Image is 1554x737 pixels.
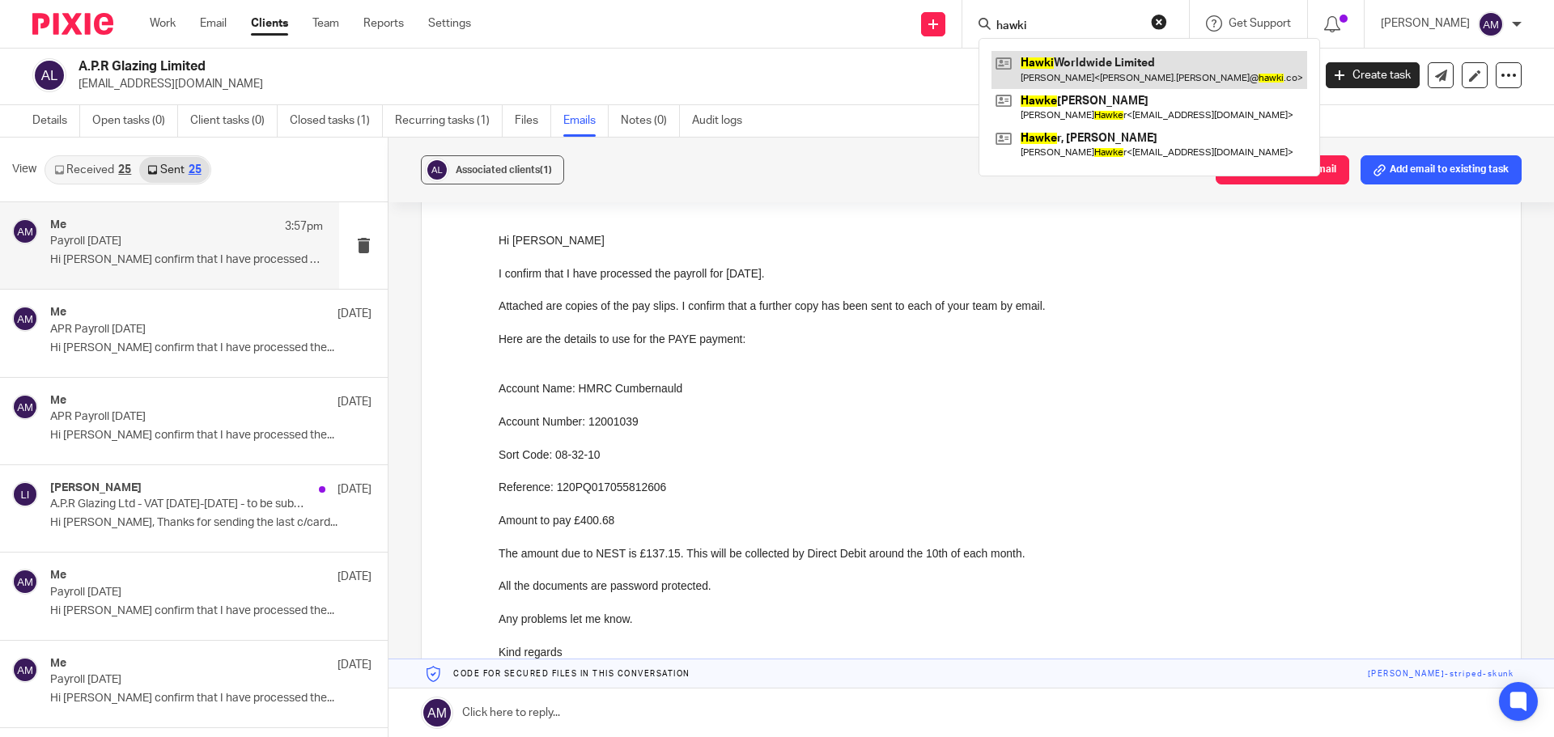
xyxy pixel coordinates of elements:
[50,341,372,355] p: Hi [PERSON_NAME] confirm that I have processed the...
[12,306,38,332] img: svg%3E
[312,15,339,32] a: Team
[79,58,1057,75] h2: A.P.R Glazing Limited
[251,15,288,32] a: Clients
[12,218,38,244] img: svg%3E
[425,158,449,182] img: svg%3E
[32,58,66,92] img: svg%3E
[563,105,609,137] a: Emails
[540,165,552,175] span: (1)
[338,481,372,498] p: [DATE]
[395,105,503,137] a: Recurring tasks (1)
[50,604,372,618] p: Hi [PERSON_NAME] confirm that I have processed the...
[1381,15,1470,32] p: [PERSON_NAME]
[50,516,372,530] p: Hi [PERSON_NAME], Thanks for sending the last c/card...
[363,15,404,32] a: Reports
[1361,155,1522,184] button: Add email to existing task
[12,481,38,507] img: svg%3E
[428,15,471,32] a: Settings
[1229,18,1291,29] span: Get Support
[285,218,323,235] p: 3:57pm
[692,105,754,137] a: Audit logs
[621,105,680,137] a: Notes (0)
[1151,14,1167,30] button: Clear
[50,410,308,424] p: APR Payroll [DATE]
[456,165,552,175] span: Associated clients
[12,657,38,683] img: svg%3E
[50,657,66,671] h4: Me
[79,76,1301,92] p: [EMAIL_ADDRESS][DOMAIN_NAME]
[50,673,308,687] p: Payroll [DATE]
[50,394,66,408] h4: Me
[12,161,36,178] span: View
[338,306,372,322] p: [DATE]
[421,155,564,184] button: Associated clients(1)
[32,13,113,35] img: Pixie
[50,692,372,705] p: Hi [PERSON_NAME] confirm that I have processed the...
[92,105,178,137] a: Open tasks (0)
[1478,11,1504,37] img: svg%3E
[338,394,372,410] p: [DATE]
[338,657,372,673] p: [DATE]
[200,15,227,32] a: Email
[190,105,278,137] a: Client tasks (0)
[50,235,269,248] p: Payroll [DATE]
[50,586,308,599] p: Payroll [DATE]
[150,15,176,32] a: Work
[12,569,38,595] img: svg%3E
[50,253,323,267] p: Hi [PERSON_NAME] confirm that I have processed the...
[50,306,66,320] h4: Me
[1326,62,1420,88] a: Create task
[32,105,80,137] a: Details
[118,164,131,176] div: 25
[50,429,372,443] p: Hi [PERSON_NAME] confirm that I have processed the...
[139,157,209,183] a: Sent25
[338,569,372,585] p: [DATE]
[12,394,38,420] img: svg%3E
[515,105,551,137] a: Files
[50,218,66,232] h4: Me
[50,323,308,337] p: APR Payroll [DATE]
[290,105,383,137] a: Closed tasks (1)
[995,19,1140,34] input: Search
[50,569,66,582] h4: Me
[46,157,139,183] a: Received25
[50,498,308,511] p: A.P.R Glazing Ltd - VAT [DATE]-[DATE] - to be submitted
[50,481,142,495] h4: [PERSON_NAME]
[189,164,202,176] div: 25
